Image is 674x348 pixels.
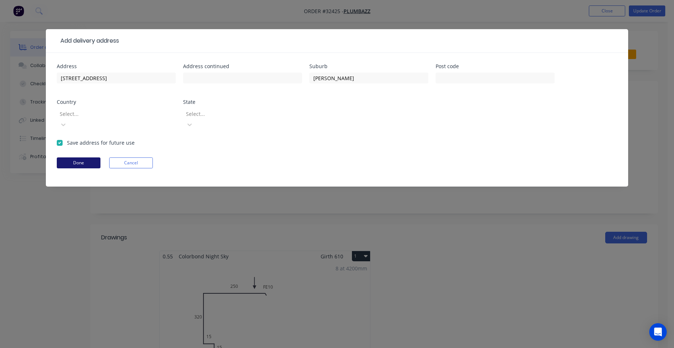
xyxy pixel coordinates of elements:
[57,99,176,105] div: Country
[436,64,555,69] div: Post code
[57,36,119,45] div: Add delivery address
[183,99,302,105] div: State
[183,64,302,69] div: Address continued
[57,64,176,69] div: Address
[309,64,428,69] div: Suburb
[57,157,100,168] button: Done
[109,157,153,168] button: Cancel
[67,139,135,146] label: Save address for future use
[649,323,667,341] div: Open Intercom Messenger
